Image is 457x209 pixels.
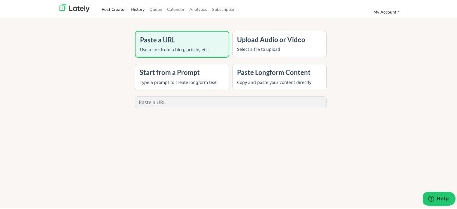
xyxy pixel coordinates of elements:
[167,6,184,11] span: Calendar
[237,68,322,75] h4: Paste Longform Content
[237,78,322,85] p: Copy and paste your content directly
[371,6,402,16] a: My Account
[135,96,326,107] input: Paste a URL
[140,68,224,75] h4: Start from a Prompt
[99,4,128,14] a: Post Creator
[423,191,455,206] iframe: Opens a widget where you can find more information
[147,4,165,14] a: Queue
[165,4,187,14] a: Calendar
[59,3,90,11] img: lately_logo_nav.700ca2e7.jpg
[128,4,147,14] a: History
[140,35,224,43] h4: Paste a URL
[187,4,209,14] a: Analytics
[373,8,396,14] span: My Account
[209,4,238,14] a: Subscription
[140,45,224,52] p: Use a link from a blog, article, etc.
[140,78,224,85] p: Type a prompt to create longform text
[237,45,322,51] p: Select a file to upload
[237,35,322,43] h4: Upload Audio or Video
